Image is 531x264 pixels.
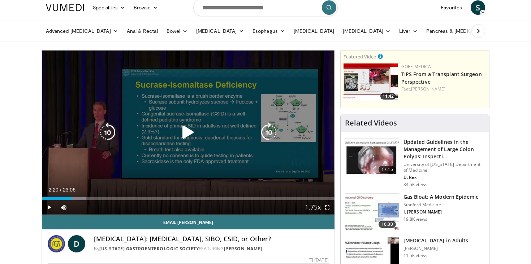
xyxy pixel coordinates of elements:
[289,24,338,38] a: [MEDICAL_DATA]
[403,182,427,188] p: 34.5K views
[48,187,58,193] span: 2:20
[338,24,395,38] a: [MEDICAL_DATA]
[345,119,397,127] h4: Related Videos
[403,193,479,201] h3: Gas Bloat: A Modern Epidemic
[94,246,329,252] div: By FEATURING
[401,63,433,70] a: Gore Medical
[94,235,329,243] h4: [MEDICAL_DATA]: [MEDICAL_DATA], SIBO, CSID, or Other?
[345,139,399,176] img: dfcfcb0d-b871-4e1a-9f0c-9f64970f7dd8.150x105_q85_crop-smart_upscale.jpg
[60,187,61,193] span: /
[379,221,396,228] span: 16:30
[42,215,334,229] a: Email [PERSON_NAME]
[122,24,162,38] a: Anal & Rectal
[403,162,485,173] p: University of [US_STATE] Department of Medicine
[309,257,328,263] div: [DATE]
[63,187,75,193] span: 23:06
[379,166,396,173] span: 17:15
[224,246,262,252] a: [PERSON_NAME]
[403,237,468,244] h3: [MEDICAL_DATA] in Adults
[380,93,396,100] span: 11:42
[320,200,334,215] button: Fullscreen
[422,24,506,38] a: Pancreas & [MEDICAL_DATA]
[345,194,399,231] img: 480ec31d-e3c1-475b-8289-0a0659db689a.150x105_q85_crop-smart_upscale.jpg
[99,246,199,252] a: [US_STATE] Gastroenterologic Society
[192,24,248,38] a: [MEDICAL_DATA]
[46,4,84,11] img: VuMedi Logo
[403,138,485,160] h3: Updated Guidelines in the Management of Large Colon Polyps: Inspecti…
[88,0,129,15] a: Specialties
[436,0,466,15] a: Favorites
[129,0,163,15] a: Browse
[403,175,485,180] p: D. Rex
[42,197,334,200] div: Progress Bar
[345,138,485,188] a: 17:15 Updated Guidelines in the Management of Large Colon Polyps: Inspecti… University of [US_STA...
[42,200,56,215] button: Play
[401,71,482,85] a: TIPS From a Transplant Surgeon Perspective
[403,216,427,222] p: 19.8K views
[248,24,289,38] a: Esophagus
[162,24,192,38] a: Bowel
[401,86,486,92] div: Feat.
[42,24,122,38] a: Advanced [MEDICAL_DATA]
[344,53,376,60] small: Featured Video
[403,253,427,259] p: 11.5K views
[471,0,485,15] a: S
[395,24,422,38] a: Liver
[403,209,479,215] p: I. [PERSON_NAME]
[411,86,445,92] a: [PERSON_NAME]
[403,202,479,208] p: Stanford Medicine
[345,193,485,232] a: 16:30 Gas Bloat: A Modern Epidemic Stanford Medicine I. [PERSON_NAME] 19.8K views
[344,63,398,101] a: 11:42
[68,235,85,252] a: D
[306,200,320,215] button: Playback Rate
[48,235,65,252] img: Florida Gastroenterologic Society
[403,246,468,251] p: [PERSON_NAME]
[42,50,334,215] video-js: Video Player
[56,200,71,215] button: Mute
[344,63,398,101] img: 4003d3dc-4d84-4588-a4af-bb6b84f49ae6.150x105_q85_crop-smart_upscale.jpg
